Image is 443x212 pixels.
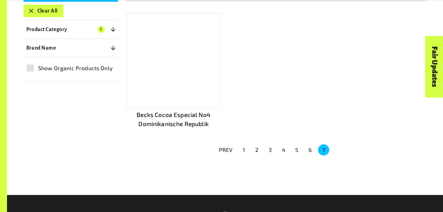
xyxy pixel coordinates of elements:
span: 1 [98,26,105,33]
button: Go to page 4 [278,144,289,155]
a: Becks Cocoa Especial No4 Dominikanische Republik [126,13,221,130]
p: Brand Name [26,44,56,52]
button: Go to page 6 [305,144,316,155]
span: Show Organic Products Only [38,64,113,72]
button: Brand Name [23,42,118,54]
button: Product Category [23,23,118,36]
nav: pagination navigation [215,144,330,156]
button: PREV [215,144,237,156]
button: page 7 [318,144,329,155]
button: Go to page 5 [291,144,303,155]
button: Go to page 3 [265,144,276,155]
p: PREV [219,146,233,154]
p: Product Category [26,25,67,34]
p: Becks Cocoa Especial No4 Dominikanische Republik [126,110,221,129]
button: Clear All [23,5,63,17]
button: Go to page 1 [238,144,249,155]
button: Go to page 2 [251,144,263,155]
